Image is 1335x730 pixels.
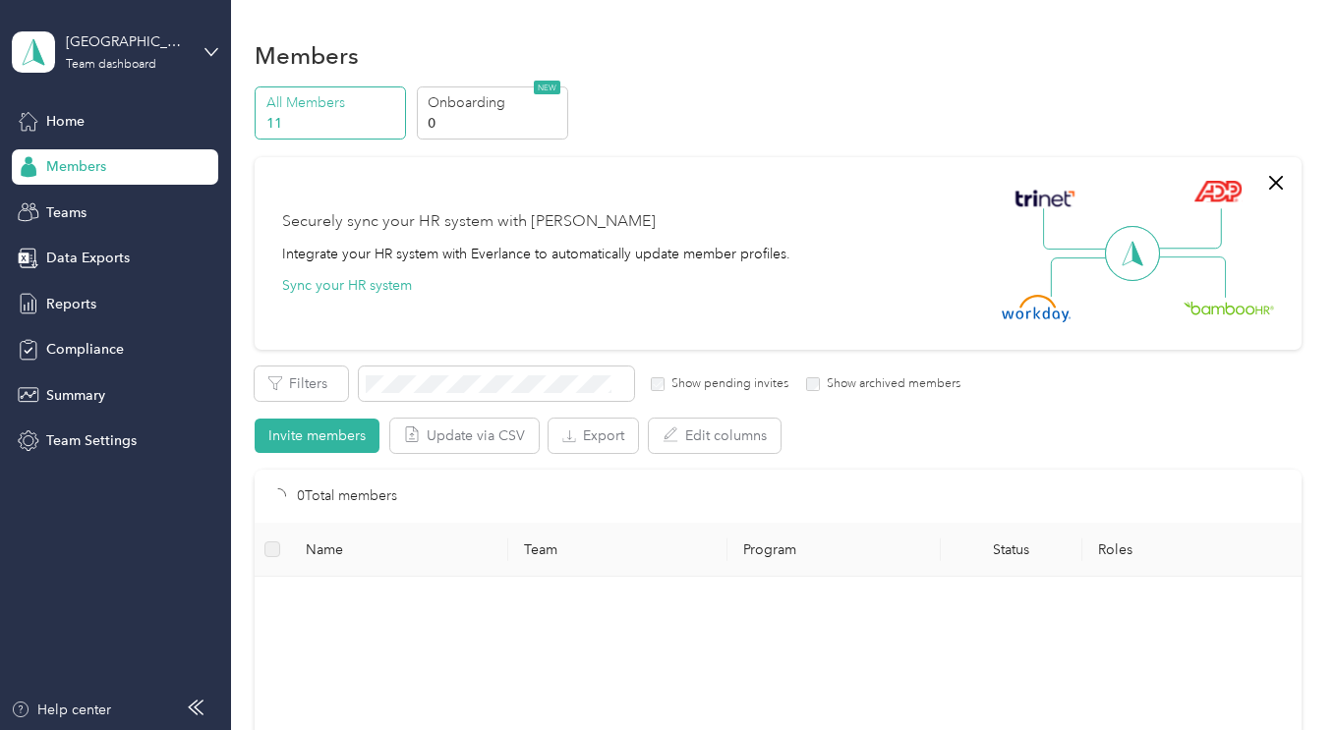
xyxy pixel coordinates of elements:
p: Onboarding [428,92,561,113]
span: Members [46,156,106,177]
th: Status [941,523,1083,577]
img: Line Right Up [1153,208,1222,250]
th: Roles [1082,523,1301,577]
p: All Members [266,92,400,113]
span: Data Exports [46,248,130,268]
label: Show archived members [820,375,960,393]
span: Teams [46,202,87,223]
label: Show pending invites [665,375,788,393]
span: Compliance [46,339,124,360]
img: Line Left Down [1050,256,1119,297]
p: 0 Total members [297,485,397,507]
span: Reports [46,294,96,314]
th: Program [727,523,941,577]
div: Securely sync your HR system with [PERSON_NAME] [282,210,656,234]
span: NEW [534,81,560,94]
button: Sync your HR system [282,275,412,296]
th: Name [290,523,508,577]
th: Team [508,523,726,577]
img: Line Right Down [1157,256,1226,299]
span: Team Settings [46,430,137,451]
img: Line Left Up [1043,208,1112,251]
span: Name [306,541,493,558]
img: ADP [1193,180,1242,202]
div: Integrate your HR system with Everlance to automatically update member profiles. [282,244,790,264]
div: [GEOGRAPHIC_DATA][US_STATE] [66,31,189,52]
p: 0 [428,113,561,134]
button: Export [549,419,638,453]
div: Team dashboard [66,59,156,71]
span: Summary [46,385,105,406]
img: Trinet [1011,185,1079,212]
button: Help center [11,700,111,720]
button: Filters [255,366,348,401]
button: Update via CSV [390,419,539,453]
span: Home [46,111,85,132]
button: Edit columns [649,419,781,453]
img: Workday [1002,295,1071,322]
button: Invite members [255,419,379,453]
iframe: Everlance-gr Chat Button Frame [1225,620,1335,730]
p: 11 [266,113,400,134]
h1: Members [255,45,359,66]
img: BambooHR [1184,301,1274,314]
